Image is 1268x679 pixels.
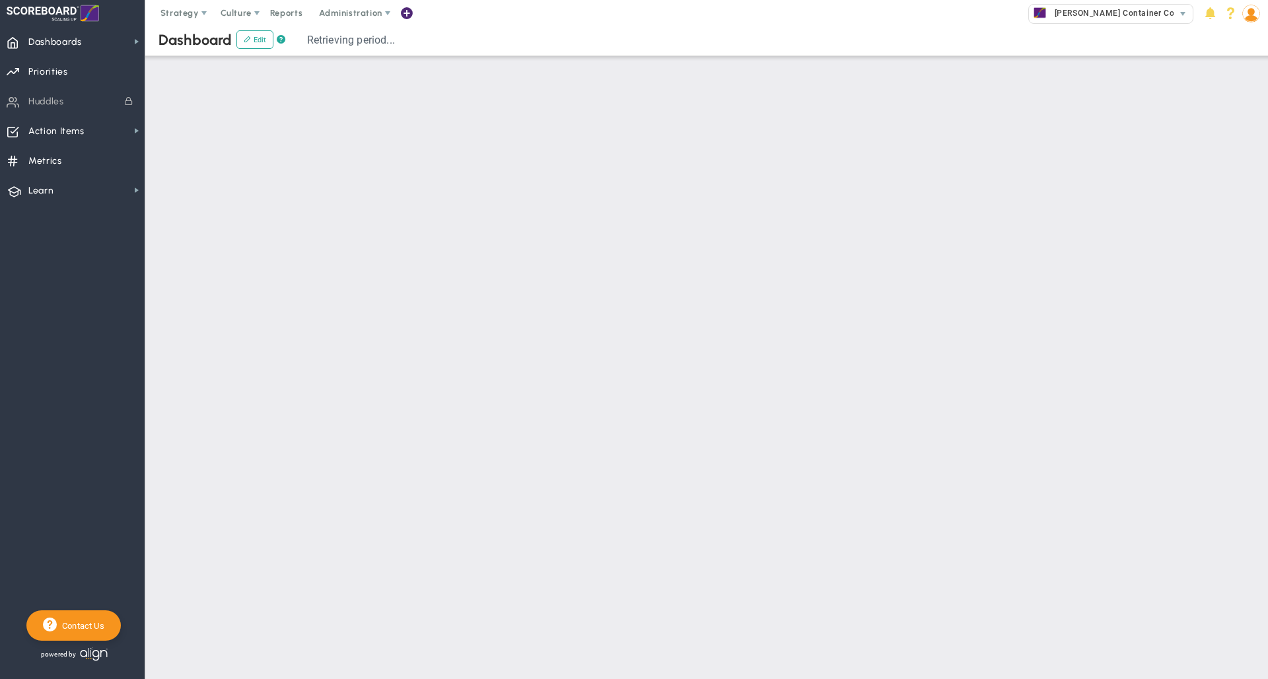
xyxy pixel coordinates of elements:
span: Retrieving period... [307,34,395,46]
span: Dashboard [158,31,232,49]
div: Powered by Align [26,644,162,664]
span: Administration [319,8,382,18]
span: Metrics [28,147,62,175]
img: 33450.Company.photo [1032,5,1048,21]
span: Action Items [28,118,85,145]
span: [PERSON_NAME] Container Corporation [1048,5,1211,22]
span: Learn [28,177,53,205]
span: Culture [221,8,252,18]
span: Dashboards [28,28,82,56]
button: Edit [236,30,273,49]
img: 208711.Person.photo [1242,5,1260,22]
span: Priorities [28,58,68,86]
span: Strategy [160,8,199,18]
span: select [1174,5,1193,23]
span: Contact Us [57,621,104,631]
span: Huddles [28,88,64,116]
